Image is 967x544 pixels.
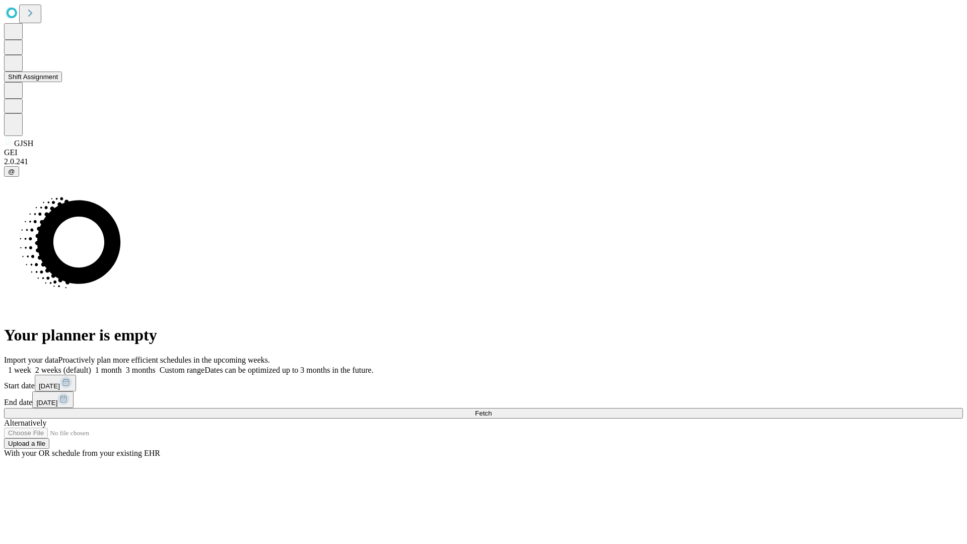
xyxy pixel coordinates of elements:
[4,356,58,364] span: Import your data
[126,366,156,374] span: 3 months
[4,326,963,345] h1: Your planner is empty
[4,449,160,457] span: With your OR schedule from your existing EHR
[4,438,49,449] button: Upload a file
[204,366,373,374] span: Dates can be optimized up to 3 months in the future.
[8,366,31,374] span: 1 week
[4,408,963,419] button: Fetch
[4,391,963,408] div: End date
[35,366,91,374] span: 2 weeks (default)
[35,375,76,391] button: [DATE]
[36,399,57,406] span: [DATE]
[8,168,15,175] span: @
[39,382,60,390] span: [DATE]
[32,391,74,408] button: [DATE]
[4,72,62,82] button: Shift Assignment
[475,410,492,417] span: Fetch
[4,166,19,177] button: @
[4,419,46,427] span: Alternatively
[58,356,270,364] span: Proactively plan more efficient schedules in the upcoming weeks.
[4,157,963,166] div: 2.0.241
[14,139,33,148] span: GJSH
[95,366,122,374] span: 1 month
[4,148,963,157] div: GEI
[160,366,204,374] span: Custom range
[4,375,963,391] div: Start date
